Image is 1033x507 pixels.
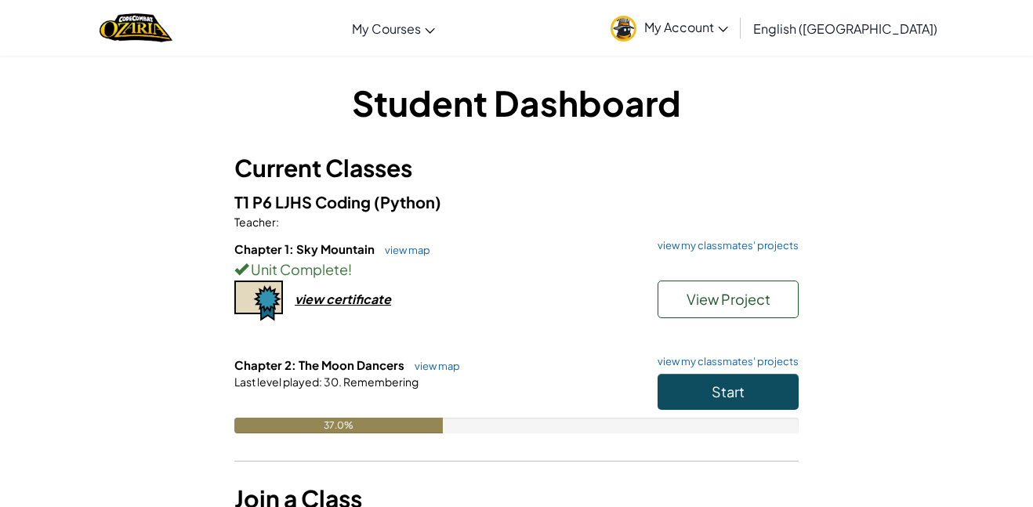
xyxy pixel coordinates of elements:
[687,290,770,308] span: View Project
[234,357,407,372] span: Chapter 2: The Moon Dancers
[745,7,945,49] a: English ([GEOGRAPHIC_DATA])
[295,291,391,307] div: view certificate
[248,260,348,278] span: Unit Complete
[100,12,172,44] a: Ozaria by CodeCombat logo
[650,241,799,251] a: view my classmates' projects
[658,374,799,410] button: Start
[352,20,421,37] span: My Courses
[611,16,636,42] img: avatar
[712,382,745,400] span: Start
[234,215,276,229] span: Teacher
[234,281,283,321] img: certificate-icon.png
[603,3,736,53] a: My Account
[342,375,419,389] span: Remembering
[234,418,443,433] div: 37.0%
[658,281,799,318] button: View Project
[644,19,728,35] span: My Account
[234,150,799,186] h3: Current Classes
[344,7,443,49] a: My Courses
[650,357,799,367] a: view my classmates' projects
[100,12,172,44] img: Home
[322,375,342,389] span: 30.
[234,291,391,307] a: view certificate
[234,241,377,256] span: Chapter 1: Sky Mountain
[234,192,374,212] span: T1 P6 LJHS Coding
[377,244,430,256] a: view map
[234,375,319,389] span: Last level played
[234,78,799,127] h1: Student Dashboard
[407,360,460,372] a: view map
[374,192,441,212] span: (Python)
[348,260,352,278] span: !
[276,215,279,229] span: :
[319,375,322,389] span: :
[753,20,937,37] span: English ([GEOGRAPHIC_DATA])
